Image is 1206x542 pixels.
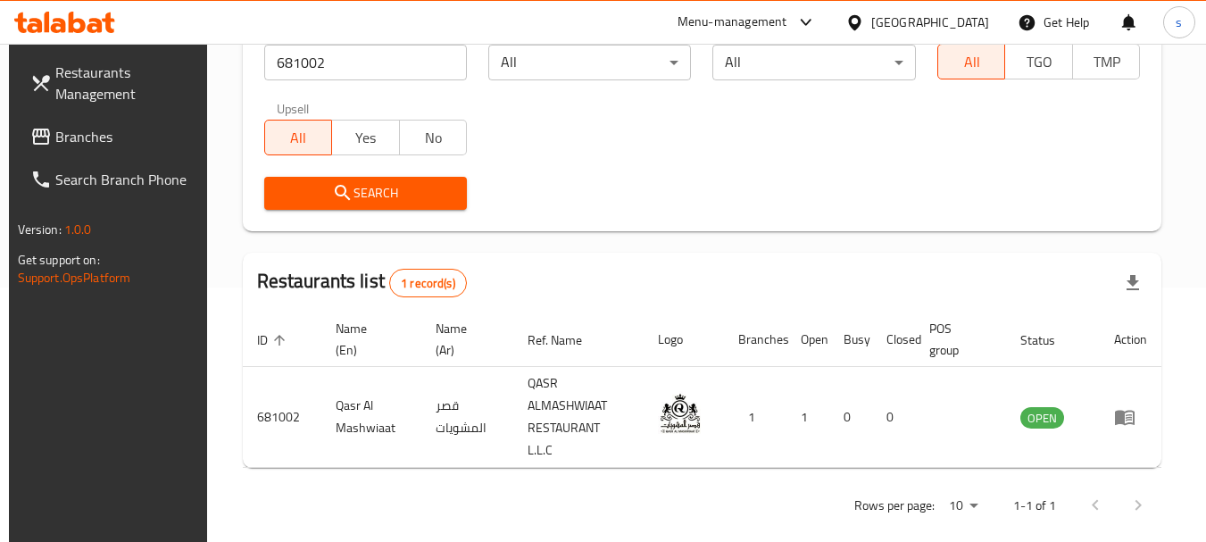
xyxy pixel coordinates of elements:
[786,313,829,367] th: Open
[872,313,915,367] th: Closed
[407,125,461,151] span: No
[942,493,985,520] div: Rows per page:
[724,313,786,367] th: Branches
[336,318,400,361] span: Name (En)
[257,329,291,351] span: ID
[16,158,211,201] a: Search Branch Phone
[272,125,326,151] span: All
[243,367,321,468] td: 681002
[243,313,1162,468] table: enhanced table
[528,329,605,351] span: Ref. Name
[390,275,466,292] span: 1 record(s)
[945,49,999,75] span: All
[257,268,467,297] h2: Restaurants list
[1114,406,1147,428] div: Menu
[331,120,400,155] button: Yes
[1080,49,1134,75] span: TMP
[16,115,211,158] a: Branches
[829,367,872,468] td: 0
[264,45,467,80] input: Search for restaurant name or ID..
[644,313,724,367] th: Logo
[321,367,421,468] td: Qasr Al Mashwiaat
[421,367,514,468] td: قصر المشويات
[1100,313,1161,367] th: Action
[929,318,985,361] span: POS group
[712,45,915,80] div: All
[55,126,196,147] span: Branches
[18,218,62,241] span: Version:
[1176,13,1182,32] span: s
[1020,407,1064,429] div: OPEN
[1111,262,1154,304] div: Export file
[1013,495,1056,517] p: 1-1 of 1
[1012,49,1066,75] span: TGO
[854,495,935,517] p: Rows per page:
[389,269,467,297] div: Total records count
[399,120,468,155] button: No
[436,318,493,361] span: Name (Ar)
[55,62,196,104] span: Restaurants Management
[279,182,453,204] span: Search
[277,102,310,114] label: Upsell
[829,313,872,367] th: Busy
[18,248,100,271] span: Get support on:
[513,367,644,468] td: QASR ALMASHWIAAT RESTAURANT L.L.C
[872,367,915,468] td: 0
[724,367,786,468] td: 1
[678,12,787,33] div: Menu-management
[937,44,1006,79] button: All
[64,218,92,241] span: 1.0.0
[1072,44,1141,79] button: TMP
[55,169,196,190] span: Search Branch Phone
[264,120,333,155] button: All
[264,177,467,210] button: Search
[786,367,829,468] td: 1
[18,266,131,289] a: Support.OpsPlatform
[488,45,691,80] div: All
[1020,408,1064,429] span: OPEN
[16,51,211,115] a: Restaurants Management
[658,391,703,436] img: Qasr Al Mashwiaat
[339,125,393,151] span: Yes
[1004,44,1073,79] button: TGO
[871,13,989,32] div: [GEOGRAPHIC_DATA]
[1020,329,1078,351] span: Status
